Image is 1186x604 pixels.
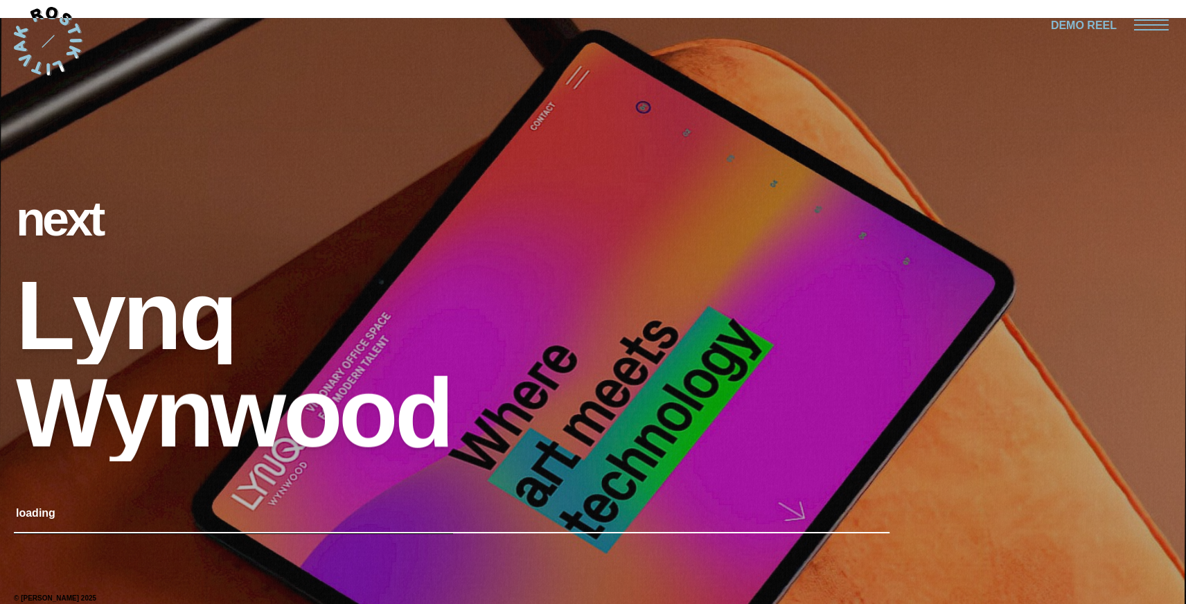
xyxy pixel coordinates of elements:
[283,365,339,462] div: o
[89,170,102,267] div: t
[123,267,179,364] div: n
[179,267,235,364] div: q
[16,170,42,267] div: n
[72,267,123,364] div: y
[1051,17,1117,35] a: DEMO REEL
[14,105,453,535] a: nextLynq Wynwoodloading
[211,365,283,462] div: w
[395,365,451,462] div: d
[105,365,155,462] div: y
[155,365,211,462] div: n
[42,170,66,267] div: e
[66,170,89,267] div: x
[16,365,104,462] div: W
[339,365,395,462] div: o
[16,267,72,364] div: L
